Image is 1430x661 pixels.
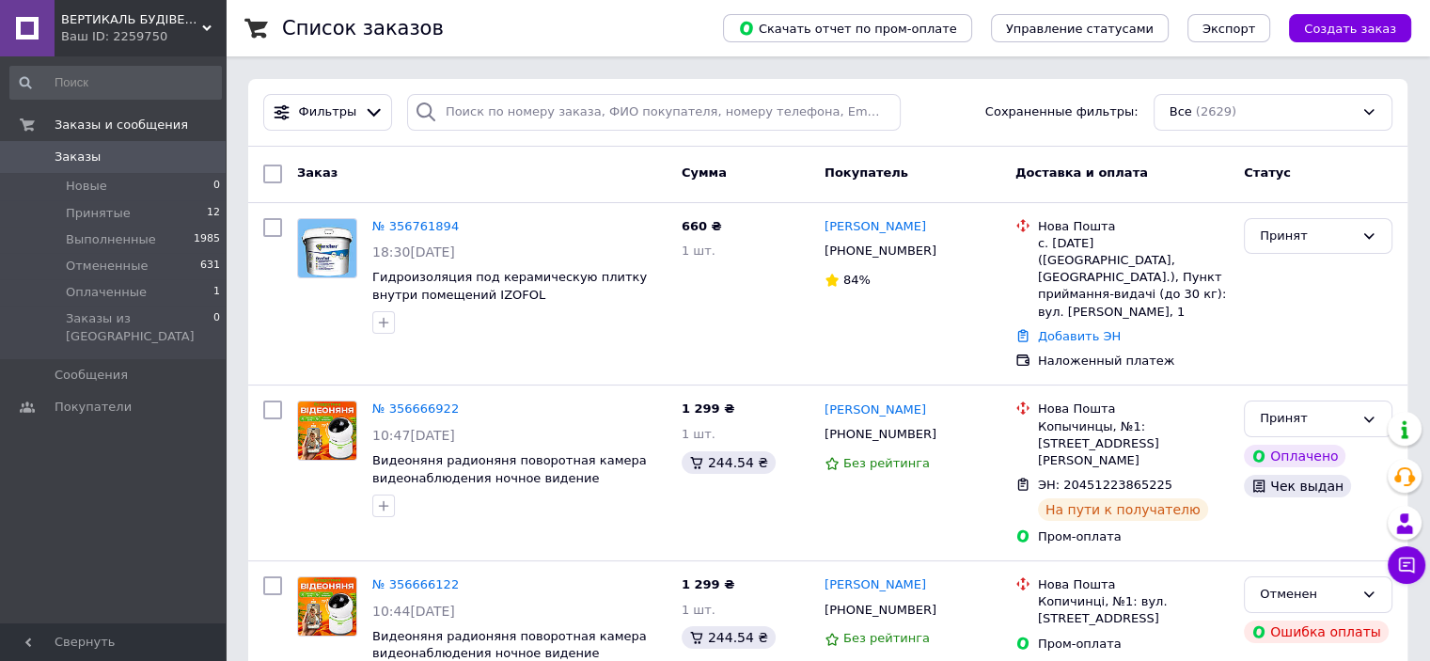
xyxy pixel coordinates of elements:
[372,401,459,416] a: № 356666922
[723,14,972,42] button: Скачать отчет по пром-оплате
[66,178,107,195] span: Новые
[1038,418,1229,470] div: Копычинцы, №1: [STREET_ADDRESS][PERSON_NAME]
[825,576,926,594] a: [PERSON_NAME]
[825,244,936,258] span: [PHONE_NUMBER]
[1187,14,1270,42] button: Экспорт
[55,399,132,416] span: Покупатели
[825,218,926,236] a: [PERSON_NAME]
[298,401,356,460] img: Фото товару
[55,367,128,384] span: Сообщения
[66,258,148,275] span: Отмененные
[194,231,220,248] span: 1985
[843,631,930,645] span: Без рейтинга
[1388,546,1425,584] button: Чат с покупателем
[825,427,936,441] span: [PHONE_NUMBER]
[9,66,222,100] input: Поиск
[66,310,213,344] span: Заказы из [GEOGRAPHIC_DATA]
[372,604,455,619] span: 10:44[DATE]
[1038,636,1229,653] div: Пром-оплата
[1260,585,1354,605] div: Отменен
[207,205,220,222] span: 12
[682,626,776,649] div: 244.54 ₴
[843,456,930,470] span: Без рейтинга
[200,258,220,275] span: 631
[1244,445,1345,467] div: Оплачено
[407,94,901,131] input: Поиск по номеру заказа, ФИО покупателя, номеру телефона, Email, номеру накладной
[1038,401,1229,417] div: Нова Пошта
[682,603,715,617] span: 1 шт.
[297,218,357,278] a: Фото товару
[61,28,226,45] div: Ваш ID: 2259750
[1038,576,1229,593] div: Нова Пошта
[55,117,188,134] span: Заказы и сообщения
[1038,235,1229,321] div: с. [DATE] ([GEOGRAPHIC_DATA], [GEOGRAPHIC_DATA].), Пункт приймання-видачі (до 30 кг): вул. [PERSO...
[825,603,936,617] span: [PHONE_NUMBER]
[738,20,957,37] span: Скачать отчет по пром-оплате
[843,273,871,287] span: 84%
[991,14,1169,42] button: Управление статусами
[1202,22,1255,36] span: Экспорт
[298,577,356,636] img: Фото товару
[66,205,131,222] span: Принятые
[298,219,356,277] img: Фото товару
[1015,165,1148,180] span: Доставка и оплата
[682,165,727,180] span: Сумма
[1289,14,1411,42] button: Создать заказ
[213,310,220,344] span: 0
[372,453,659,502] a: Видеоняня радионяня поворотная камера видеонаблюдения ночное видение цифровая видео няня с датчик...
[66,231,156,248] span: Выполненные
[372,270,647,302] a: Гидроизоляция под керамическую плитку внутри помещений IZOFOL
[1244,165,1291,180] span: Статус
[1244,475,1351,497] div: Чек выдан
[372,244,455,260] span: 18:30[DATE]
[1244,621,1389,643] div: Ошибка оплаты
[1006,22,1154,36] span: Управление статусами
[1260,409,1354,429] div: Принят
[1260,227,1354,246] div: Принят
[1170,103,1192,121] span: Все
[1038,478,1172,492] span: ЭН: 20451223865225
[297,165,338,180] span: Заказ
[1270,21,1411,35] a: Создать заказ
[1038,498,1208,521] div: На пути к получателю
[1304,22,1396,36] span: Создать заказ
[1038,353,1229,370] div: Наложенный платеж
[1038,329,1121,343] a: Добавить ЭН
[682,244,715,258] span: 1 шт.
[1038,218,1229,235] div: Нова Пошта
[297,401,357,461] a: Фото товару
[1038,528,1229,545] div: Пром-оплата
[985,103,1139,121] span: Сохраненные фильтры:
[1196,104,1236,118] span: (2629)
[213,284,220,301] span: 1
[1038,593,1229,627] div: Копичинці, №1: вул. [STREET_ADDRESS]
[825,401,926,419] a: [PERSON_NAME]
[66,284,147,301] span: Оплаченные
[299,103,357,121] span: Фильтры
[213,178,220,195] span: 0
[682,401,734,416] span: 1 299 ₴
[282,17,444,39] h1: Список заказов
[61,11,202,28] span: ВЕРТИКАЛЬ БУДІВЕЛЬНИХ ТЕХНОЛОГІЙ
[682,451,776,474] div: 244.54 ₴
[372,428,455,443] span: 10:47[DATE]
[682,577,734,591] span: 1 299 ₴
[55,149,101,165] span: Заказы
[682,219,722,233] span: 660 ₴
[372,577,459,591] a: № 356666122
[682,427,715,441] span: 1 шт.
[372,219,459,233] a: № 356761894
[825,165,908,180] span: Покупатель
[297,576,357,637] a: Фото товару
